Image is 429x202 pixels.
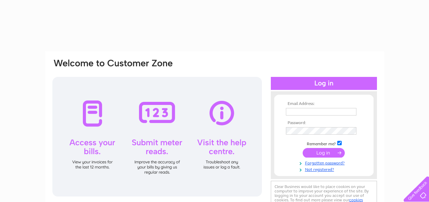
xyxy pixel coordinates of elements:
td: Remember me? [284,140,364,147]
a: Not registered? [286,166,364,172]
th: Email Address: [284,102,364,106]
img: npw-badge-icon-locked.svg [348,128,354,134]
input: Submit [303,148,345,158]
th: Password: [284,121,364,125]
a: Forgotten password? [286,159,364,166]
img: npw-badge-icon-locked.svg [348,109,354,115]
